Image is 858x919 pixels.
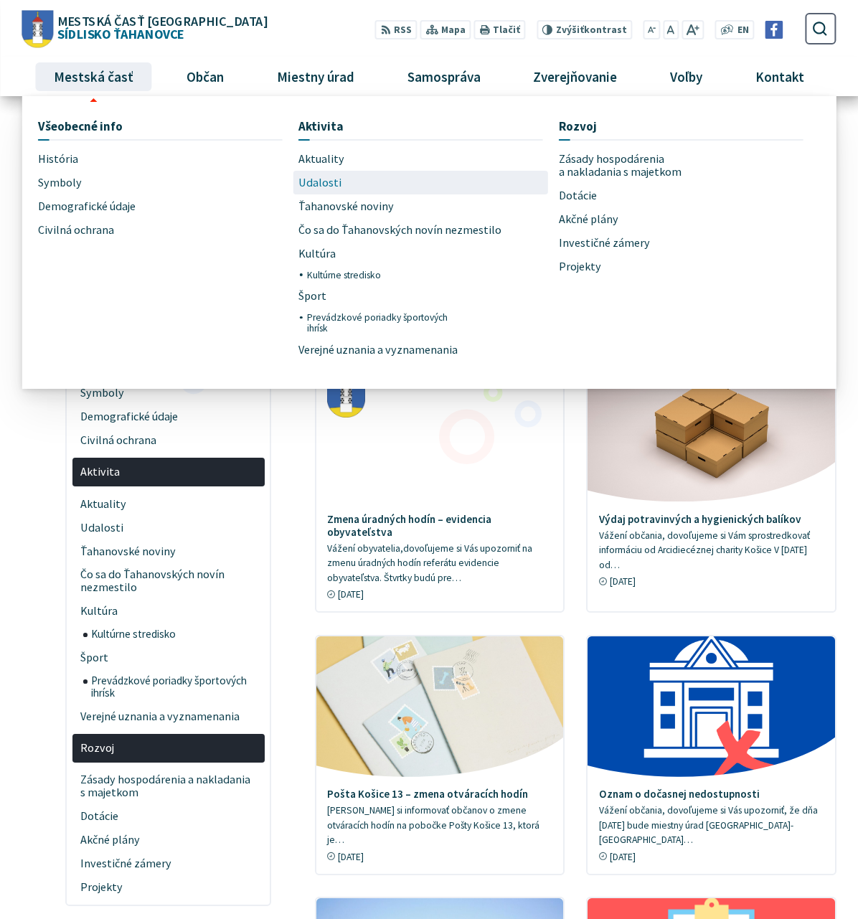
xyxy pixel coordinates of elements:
h4: Pošta Košice 13 – zmena otváracích hodín [327,788,552,801]
a: Aktivita [72,458,265,487]
a: Aktivita [298,113,542,139]
span: Projekty [80,875,256,899]
a: Kultúrne stredisko [83,623,265,646]
span: Rozvoj [80,736,256,760]
span: Prevádzkové poriadky športových ihrísk [91,669,256,704]
a: Civilná ochrana [72,428,265,452]
a: Verejné uznania a vyznamenania [298,338,462,362]
button: Nastaviť pôvodnú veľkosť písma [663,20,679,39]
span: [DATE] [610,851,636,863]
span: Šport [80,646,256,669]
a: RSS [374,20,417,39]
a: Šport [298,285,462,308]
span: Kultúrne stredisko [307,265,381,284]
span: Akčné plány [559,207,618,231]
span: Čo sa do Ťahanovských novín nezmestilo [80,563,256,600]
span: Ťahanovské noviny [298,194,394,218]
a: Projekty [72,875,265,899]
button: Tlačiť [473,20,525,39]
span: Aktivita [298,113,344,139]
span: Symboly [38,171,82,194]
a: Dotácie [559,184,803,207]
a: Symboly [38,171,202,194]
a: Aktuality [72,492,265,516]
a: Rozvoj [559,113,803,139]
button: Zväčšiť veľkosť písma [682,20,704,39]
a: Mapa [420,20,471,39]
a: Šport [72,646,265,669]
span: Aktivita [80,461,256,484]
span: Tlačiť [493,24,520,36]
span: Čo sa do Ťahanovských novín nezmestilo [298,218,501,242]
h4: Výdaj potravinvých a hygienických balíkov [599,513,824,526]
span: Voľby [665,57,708,96]
span: Sídlisko Ťahanovce [53,14,267,40]
img: Prejsť na Facebook stránku [765,21,783,39]
span: Symboly [80,381,256,405]
span: Mestská časť [GEOGRAPHIC_DATA] [57,14,267,27]
span: Kultúrne stredisko [91,623,256,646]
a: Akčné plány [559,207,722,231]
a: Čo sa do Ťahanovských novín nezmestilo [298,218,542,242]
a: Kontakt [735,57,826,96]
a: Mestská časť [33,57,155,96]
span: Mestská časť [48,57,138,96]
a: Ťahanovské noviny [298,194,462,218]
a: Zmena úradných hodín – evidencia obyvateľstva Vážení obyvatelia,dovoľujeme si Vás upozorniť na zm... [316,361,563,611]
a: Zásady hospodárenia a nakladania s majetkom [559,148,722,184]
span: Demografické údaje [38,194,136,218]
span: Akčné plány [80,828,256,852]
a: Voľby [649,57,724,96]
span: Civilná ochrana [38,218,114,242]
a: Projekty [559,255,722,278]
span: Zverejňovanie [528,57,623,96]
a: Kultúra [72,600,265,623]
a: Všeobecné info [38,113,282,139]
a: Kultúrne stredisko [307,265,463,284]
a: Verejné uznania a vyznamenania [72,704,265,728]
span: Aktuality [80,492,256,516]
span: Investičné zámery [80,852,256,875]
span: Šport [298,285,326,308]
a: Zverejňovanie [512,57,638,96]
a: Výdaj potravinvých a hygienických balíkov Vážení občania, dovoľujeme si Vám sprostredkovať inform... [588,361,834,598]
span: Zásady hospodárenia a nakladania s majetkom [80,768,256,805]
a: Miestny úrad [255,57,375,96]
p: Vážení občania, dovoľujeme si Vás upozorniť, že dňa [DATE] bude miestny úrad [GEOGRAPHIC_DATA]-[G... [599,803,824,848]
a: Prevádzkové poriadky športových ihrísk [307,308,463,338]
a: Udalosti [298,171,542,194]
span: Verejné uznania a vyznamenania [80,704,256,728]
a: Symboly [72,381,265,405]
span: Samospráva [402,57,486,96]
span: Investičné zámery [559,231,650,255]
a: Civilná ochrana [38,218,202,242]
a: Zásady hospodárenia a nakladania s majetkom [72,768,265,805]
span: Kultúra [298,242,336,265]
a: Demografické údaje [72,405,265,428]
a: Pošta Košice 13 – zmena otváracích hodín [PERSON_NAME] si informovať občanov o zmene otváracích h... [316,636,563,874]
span: Kontakt [750,57,809,96]
p: Vážení občania, dovoľujeme si Vám sprostredkovať informáciu od Arcidiecéznej charity Košice V [DA... [599,529,824,573]
span: Rozvoj [559,113,597,139]
span: Civilná ochrana [80,428,256,452]
span: Mapa [441,23,466,38]
h4: Oznam o dočasnej nedostupnosti [599,788,824,801]
a: História [38,148,202,171]
span: Projekty [559,255,601,278]
span: Udalosti [298,171,341,194]
span: Dotácie [80,804,256,828]
a: Občan [165,57,245,96]
a: Investičné zámery [559,231,722,255]
span: [DATE] [338,851,364,863]
span: Občan [181,57,229,96]
a: EN [733,23,753,38]
a: Ťahanovské noviny [72,539,265,563]
p: [PERSON_NAME] si informovať občanov o zmene otváracích hodín na pobočke Pošty Košice 13, ktorá je… [327,803,552,848]
a: Investičné zámery [72,852,265,875]
h4: Zmena úradných hodín – evidencia obyvateľstva [327,513,552,539]
a: Logo Sídlisko Ťahanovce, prejsť na domovskú stránku. [22,10,267,47]
span: RSS [394,23,412,38]
a: Kultúra [298,242,462,265]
